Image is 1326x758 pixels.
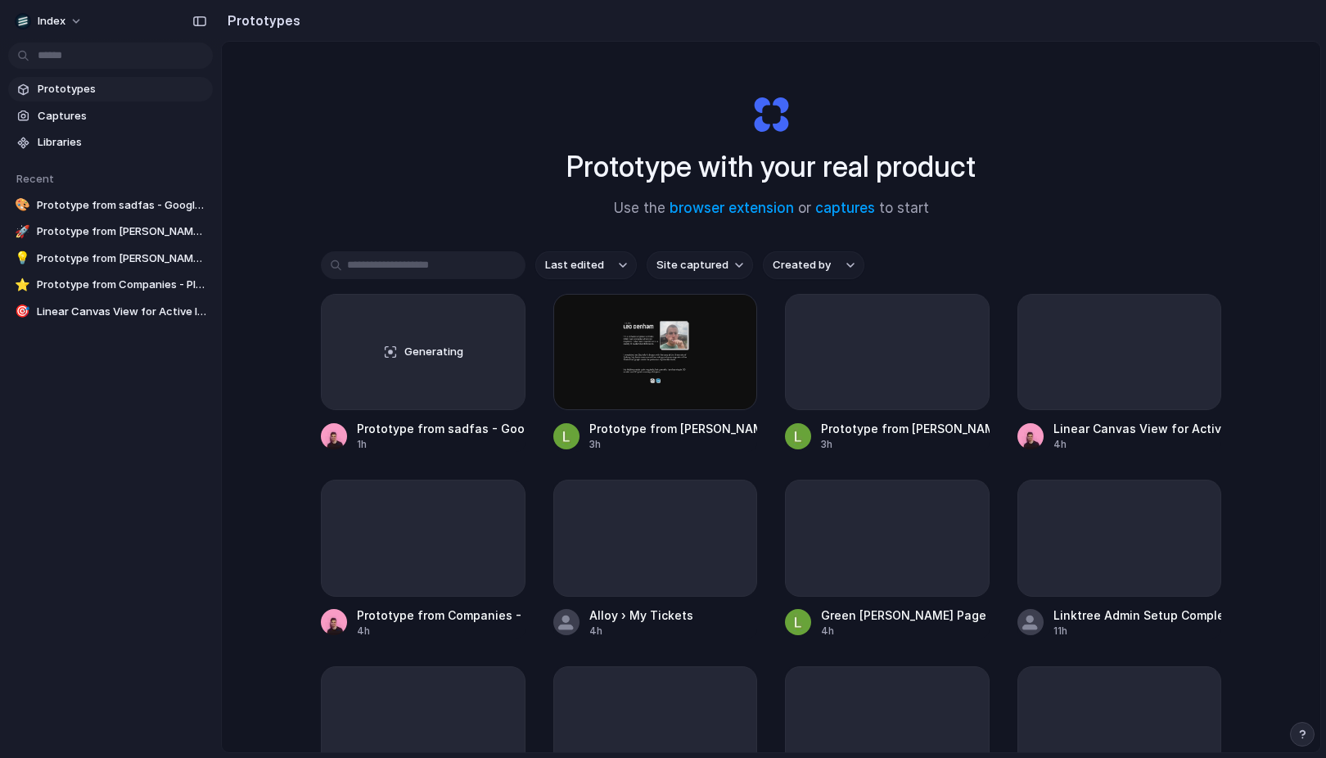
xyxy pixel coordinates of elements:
span: Index [38,13,65,29]
span: Linear Canvas View for Active Issues [37,304,206,320]
div: 4h [1053,437,1222,452]
div: Prototype from [PERSON_NAME] (new) [821,420,990,437]
h1: Prototype with your real product [566,145,976,188]
a: Green [PERSON_NAME] Page4h [785,480,990,638]
a: Linear Canvas View for Active Issues4h [1017,294,1222,452]
span: Generating [404,344,463,360]
div: Prototype from Companies - Plain [357,607,525,624]
span: Recent [16,172,54,185]
div: 3h [821,437,990,452]
a: ⭐Prototype from Companies - Plain [8,273,213,297]
span: Site captured [656,257,728,273]
a: Libraries [8,130,213,155]
div: Linear Canvas View for Active Issues [1053,420,1222,437]
div: ⭐ [15,277,30,293]
a: 🎨Prototype from sadfas - Google Search [8,193,213,218]
div: Alloy › My Tickets [589,607,693,624]
a: Alloy › My Tickets4h [553,480,758,638]
a: GeneratingPrototype from sadfas - Google Search1h [321,294,525,452]
span: Use the or to start [614,198,929,219]
span: Created by [773,257,831,273]
a: Linktree Admin Setup Completion11h [1017,480,1222,638]
div: Green [PERSON_NAME] Page [821,607,986,624]
a: captures [815,200,875,216]
span: Prototype from sadfas - Google Search [37,197,206,214]
span: Libraries [38,134,206,151]
span: Prototype from [PERSON_NAME] (new) [37,250,206,267]
div: 4h [589,624,693,638]
button: Index [8,8,91,34]
span: Prototypes [38,81,206,97]
div: Linktree Admin Setup Completion [1053,607,1222,624]
a: Prototype from Leo Denham WebsitePrototype from [PERSON_NAME] Website3h [553,294,758,452]
div: 4h [821,624,986,638]
div: 🎯 [15,304,30,320]
span: Captures [38,108,206,124]
div: 🎨 [15,197,30,214]
a: 🎯Linear Canvas View for Active Issues [8,300,213,324]
a: Prototypes [8,77,213,102]
a: Prototype from Companies - Plain4h [321,480,525,638]
h2: Prototypes [221,11,300,30]
a: Prototype from [PERSON_NAME] (new)3h [785,294,990,452]
div: 💡 [15,250,30,267]
div: 3h [589,437,758,452]
div: Prototype from [PERSON_NAME] Website [589,420,758,437]
div: Prototype from sadfas - Google Search [357,420,525,437]
a: browser extension [670,200,794,216]
div: 11h [1053,624,1222,638]
button: Site captured [647,251,753,279]
div: 🚀 [15,223,30,240]
div: 1h [357,437,525,452]
a: 💡Prototype from [PERSON_NAME] (new) [8,246,213,271]
button: Last edited [535,251,637,279]
div: 4h [357,624,525,638]
a: 🚀Prototype from [PERSON_NAME] Website [8,219,213,244]
span: Prototype from [PERSON_NAME] Website [37,223,206,240]
span: Prototype from Companies - Plain [37,277,206,293]
span: Last edited [545,257,604,273]
button: Created by [763,251,864,279]
a: Captures [8,104,213,129]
